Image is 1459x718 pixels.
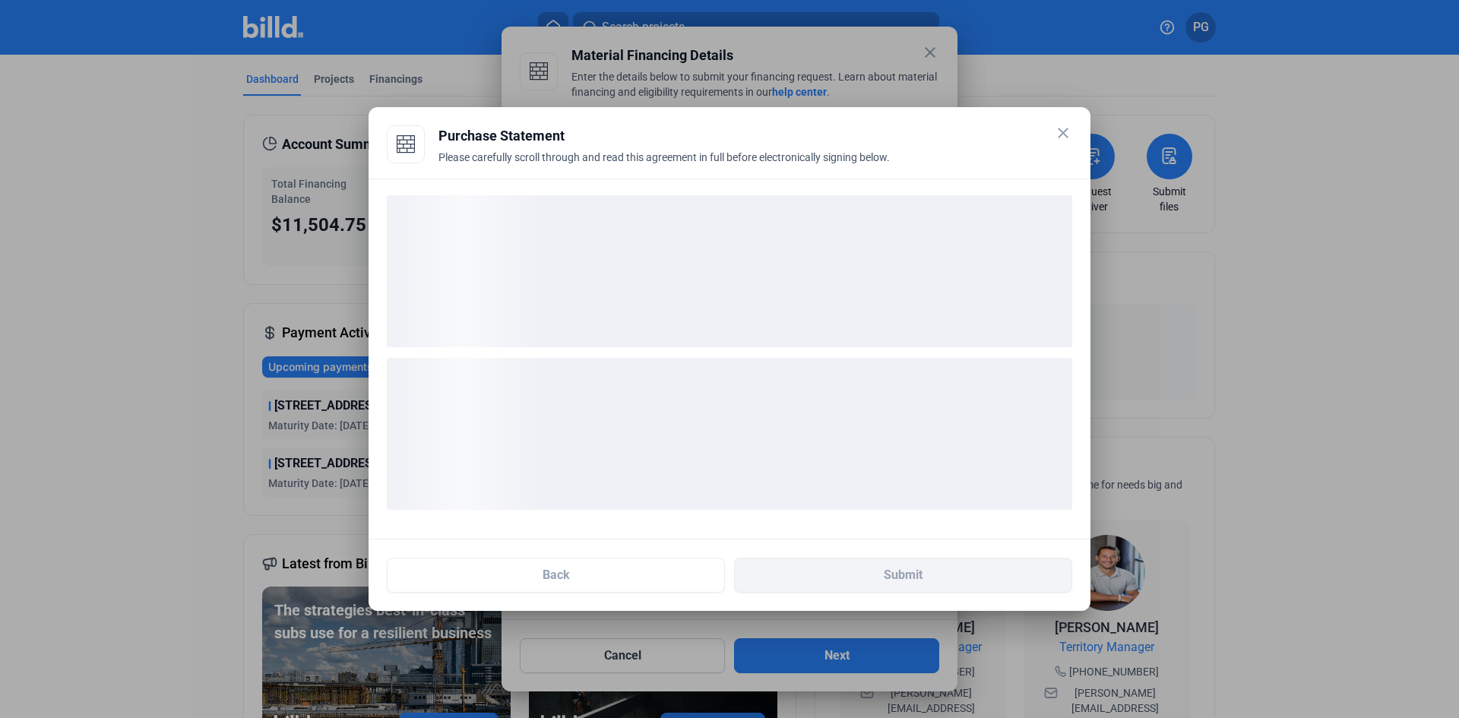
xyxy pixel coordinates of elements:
div: loading [387,195,1072,347]
div: Purchase Statement [438,125,1072,147]
button: Submit [734,558,1072,593]
mat-icon: close [1054,124,1072,142]
div: Please carefully scroll through and read this agreement in full before electronically signing below. [438,150,1072,183]
button: Back [387,558,725,593]
div: loading [387,358,1072,510]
